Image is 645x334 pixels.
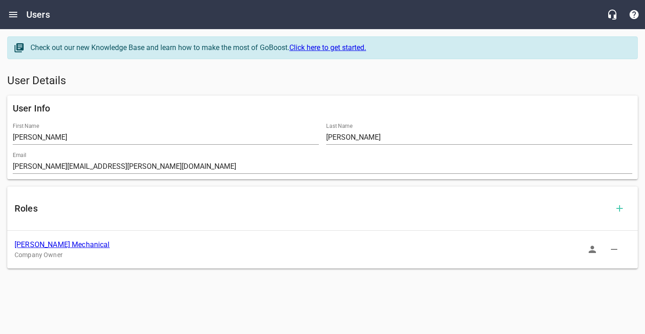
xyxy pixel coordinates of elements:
[326,123,352,129] label: Last Name
[15,240,110,249] a: [PERSON_NAME] Mechanical
[13,123,39,129] label: First Name
[15,201,609,216] h6: Roles
[601,4,623,25] button: Live Chat
[30,42,628,53] div: Check out our new Knowledge Base and learn how to make the most of GoBoost.
[13,101,632,116] h6: User Info
[7,74,638,88] h5: User Details
[623,4,645,25] button: Support Portal
[603,238,625,260] button: Delete Role
[609,197,630,219] button: Add Role
[289,43,366,52] a: Click here to get started.
[26,7,50,22] h6: Users
[15,250,616,260] p: Company Owner
[13,152,26,158] label: Email
[2,4,24,25] button: Open drawer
